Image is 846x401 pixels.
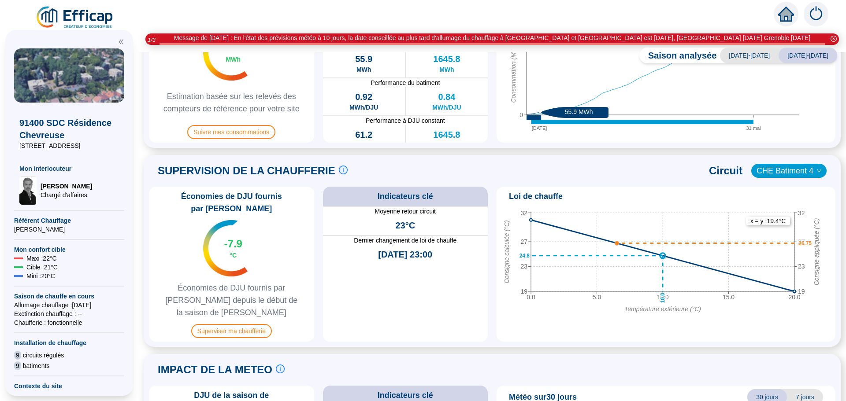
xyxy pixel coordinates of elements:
tspan: 0.0 [527,294,535,301]
i: 1 / 3 [148,37,156,43]
span: Saison de chauffe en cours [14,292,124,301]
tspan: 32 [520,210,527,217]
span: Référent Chauffage [14,216,124,225]
span: Contexte du site [14,382,124,390]
span: MWh [226,55,241,64]
span: circuits régulés [23,351,64,360]
span: 23°C [395,219,415,232]
tspan: Température extérieure (°C) [624,305,701,313]
span: SUPERVISION DE LA CHAUFFERIE [158,164,335,178]
span: Maxi : 22 °C [26,254,57,263]
span: Loi de chauffe [509,190,563,202]
span: CHE Batiment 4 [757,164,821,177]
span: MWh [356,65,371,74]
span: [DATE]-[DATE] [720,48,779,63]
div: Message de [DATE] : En l'état des prévisions météo à 10 jours, la date conseillée au plus tard d'... [174,33,810,43]
tspan: 23 [520,263,527,270]
span: close-circle [831,36,837,42]
span: Saison analysée [639,49,717,62]
span: Chaufferie : fonctionnelle [14,318,124,327]
span: 91400 SDC Résidence Chevreuse [19,117,119,141]
span: 0.84 [438,91,455,103]
tspan: 27 [520,238,527,245]
text: 55.9 MWh [565,108,593,115]
tspan: Consommation (MWh) [510,41,517,103]
span: 1645.8 [433,53,460,65]
span: [PERSON_NAME] [14,225,124,234]
span: 55.9 [355,53,372,65]
span: [DATE] 23:00 [378,248,432,261]
span: Moyenne retour circuit [323,207,488,216]
tspan: 23 [798,263,805,270]
span: Cible : 21 °C [26,263,58,272]
span: Estimation basée sur les relevés des compteurs de référence pour votre site [152,90,311,115]
tspan: 19 [520,288,527,295]
tspan: 31 mai [746,125,761,131]
span: Économies de DJU fournis par [PERSON_NAME] [152,190,311,215]
span: 9 [14,351,21,360]
span: 1645.8 [433,129,460,141]
tspan: Consigne appliquée (°C) [813,218,820,286]
span: down [816,168,822,173]
span: batiments [23,361,50,370]
span: info-circle [276,364,285,373]
span: Performance à DJU constant [323,116,488,125]
img: efficap energie logo [35,5,115,30]
span: double-left [118,39,124,45]
tspan: 15.0 [723,294,735,301]
span: Chargé d'affaires [41,191,92,199]
span: MWh/DJU [432,103,461,112]
span: [DATE]-[DATE] [779,48,837,63]
tspan: 32 [798,210,805,217]
text: x = y : 19.4 °C [750,217,786,224]
span: Économies de DJU fournis par [PERSON_NAME] depuis le début de la saison de [PERSON_NAME] [152,282,311,319]
span: 0.92 [355,91,372,103]
text: 10.0 [660,293,666,303]
tspan: 0 [519,111,523,118]
span: Allumage chauffage : [DATE] [14,301,124,309]
span: Superviser ma chaufferie [191,324,272,338]
tspan: [DATE] [532,125,547,131]
tspan: 10.0 [657,294,668,301]
span: -7.9 [224,237,242,251]
span: Performance du batiment [323,78,488,87]
img: Chargé d'affaires [19,177,37,205]
span: home [778,6,794,22]
span: Suivre mes consommations [187,125,275,139]
text: 24.8 [519,253,530,259]
img: alerts [804,2,828,26]
span: Mon interlocuteur [19,164,119,173]
span: [PERSON_NAME] [41,182,92,191]
span: Exctinction chauffage : -- [14,309,124,318]
span: Indicateurs clé [378,190,433,202]
span: Circuit [709,164,742,178]
span: MWh [439,65,454,74]
span: IMPACT DE LA METEO [158,363,272,377]
span: 9 [14,361,21,370]
text: 26.75 [798,240,812,246]
tspan: 27 [798,238,805,245]
span: °C [230,251,237,260]
tspan: Consigne calculée (°C) [503,220,510,283]
span: MWh [356,141,371,150]
span: 61.2 [355,129,372,141]
span: Installation de chauffage [14,338,124,347]
span: Dernier changement de loi de chauffe [323,236,488,245]
span: Mini : 20 °C [26,272,55,280]
span: [STREET_ADDRESS] [19,141,119,150]
img: indicateur températures [203,24,248,81]
tspan: 5.0 [593,294,601,301]
img: indicateur températures [203,220,248,276]
span: info-circle [339,166,348,174]
span: MWh [439,141,454,150]
span: Mon confort cible [14,245,124,254]
span: MWh/DJU [349,103,378,112]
